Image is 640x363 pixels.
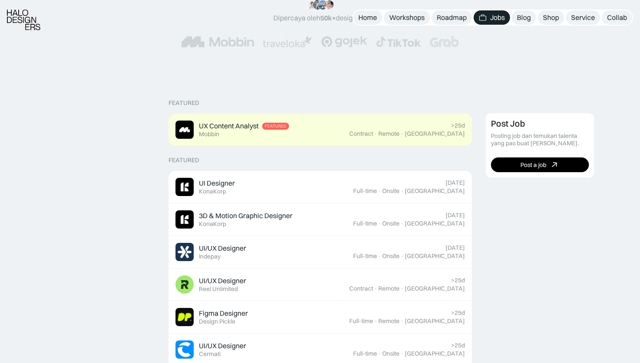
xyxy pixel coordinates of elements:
div: [GEOGRAPHIC_DATA] [405,285,465,292]
div: 3D & Motion Graphic Designer [199,211,292,220]
div: Dipercaya oleh designers [273,13,367,23]
div: Featured [265,124,286,129]
div: Remote [378,130,400,137]
a: Roadmap [432,10,472,25]
div: Full-time [353,220,377,227]
img: Job Image [175,243,194,261]
a: Jobs [474,10,510,25]
div: >25d [451,309,465,317]
div: Post Job [491,118,525,129]
div: Full-time [353,187,377,195]
img: Job Image [175,340,194,359]
div: · [374,130,377,137]
img: Job Image [175,121,194,139]
div: · [400,130,404,137]
div: Jobs [490,13,505,22]
div: [GEOGRAPHIC_DATA] [405,350,465,357]
div: Shop [543,13,559,22]
div: UI/UX Designer [199,341,246,350]
div: [DATE] [445,212,465,219]
div: Onsite [382,187,400,195]
div: Full-time [353,252,377,260]
img: Job Image [175,308,194,326]
div: · [378,220,381,227]
div: [GEOGRAPHIC_DATA] [405,187,465,195]
div: Figma Designer [199,309,248,318]
div: >25d [451,122,465,129]
div: Featured [169,157,199,164]
div: Onsite [382,220,400,227]
div: UX Content Analyst [199,121,259,131]
a: Home [353,10,382,25]
div: · [378,252,381,260]
div: Full-time [349,317,373,325]
div: Cermati [199,350,221,358]
div: Onsite [382,350,400,357]
img: Job Image [175,178,194,196]
a: Shop [538,10,564,25]
a: Job ImageUI/UX DesignerReel Unlimited>25dContract·Remote·[GEOGRAPHIC_DATA] [169,268,472,301]
a: Workshops [384,10,430,25]
div: UI Designer [199,179,235,188]
div: Design Pickle [199,318,235,325]
div: · [378,187,381,195]
a: Job Image3D & Motion Graphic DesignerKonaKorp[DATE]Full-time·Onsite·[GEOGRAPHIC_DATA] [169,203,472,236]
div: · [400,285,404,292]
div: · [378,350,381,357]
div: UI/UX Designer [199,276,246,285]
div: Posting job dan temukan talenta yang pas buat [PERSON_NAME]. [491,132,589,147]
div: · [400,252,404,260]
div: Roadmap [437,13,467,22]
div: Remote [378,317,400,325]
div: Featured [169,99,199,107]
div: Service [571,13,595,22]
div: [GEOGRAPHIC_DATA] [405,220,465,227]
div: >25d [451,342,465,349]
div: Post a job [520,161,546,169]
div: · [400,187,404,195]
div: [GEOGRAPHIC_DATA] [405,252,465,260]
div: UI/UX Designer [199,244,246,253]
img: Job Image [175,275,194,294]
div: Workshops [389,13,425,22]
a: Blog [512,10,536,25]
div: [GEOGRAPHIC_DATA] [405,317,465,325]
div: Blog [517,13,531,22]
div: >25d [451,277,465,284]
div: [DATE] [445,179,465,186]
div: Mobbin [199,131,219,138]
div: · [400,350,404,357]
a: Job ImageUI/UX DesignerIndepay[DATE]Full-time·Onsite·[GEOGRAPHIC_DATA] [169,236,472,268]
div: [DATE] [445,244,465,252]
div: · [400,317,404,325]
div: KonaKorp [199,220,226,228]
div: [GEOGRAPHIC_DATA] [405,130,465,137]
a: Collab [602,10,632,25]
div: · [400,220,404,227]
div: Full-time [353,350,377,357]
div: KonaKorp [199,188,226,195]
div: Collab [607,13,627,22]
div: Indepay [199,253,221,260]
div: Contract [349,130,373,137]
div: · [374,285,377,292]
a: Post a job [491,157,589,172]
a: Job ImageFigma DesignerDesign Pickle>25dFull-time·Remote·[GEOGRAPHIC_DATA] [169,301,472,334]
div: Remote [378,285,400,292]
div: Reel Unlimited [199,285,238,293]
div: Contract [349,285,373,292]
div: Onsite [382,252,400,260]
img: Job Image [175,210,194,229]
div: · [374,317,377,325]
a: Service [566,10,600,25]
span: 50k+ [320,13,336,22]
a: Job ImageUI DesignerKonaKorp[DATE]Full-time·Onsite·[GEOGRAPHIC_DATA] [169,171,472,203]
a: Job ImageUX Content AnalystFeaturedMobbin>25dContract·Remote·[GEOGRAPHIC_DATA] [169,114,472,146]
div: Home [358,13,377,22]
